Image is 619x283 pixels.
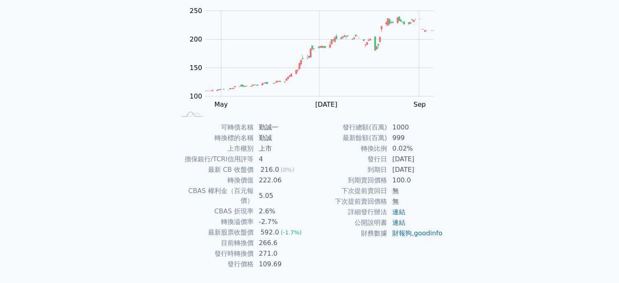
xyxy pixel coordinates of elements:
[176,143,254,154] td: 上市櫃別
[176,248,254,259] td: 發行時轉換價
[310,133,387,143] td: 最新餘額(百萬)
[190,64,202,72] tspan: 150
[176,238,254,248] td: 目前轉換價
[190,92,202,100] tspan: 100
[254,122,310,133] td: 勤誠一
[310,217,387,228] td: 公開說明書
[190,7,202,15] tspan: 250
[392,219,405,226] a: 連結
[176,217,254,227] td: 轉換溢價率
[254,154,310,165] td: 4
[254,133,310,143] td: 勤誠
[176,154,254,165] td: 擔保銀行/TCRI信用評等
[176,122,254,133] td: 可轉債名稱
[190,35,202,43] tspan: 200
[259,165,281,175] div: 216.0
[387,175,443,186] td: 100.0
[176,227,254,238] td: 最新股票收盤價
[214,101,227,108] tspan: May
[176,206,254,217] td: CBAS 折現率
[176,186,254,206] td: CBAS 權利金（百元報價）
[392,208,405,216] a: 連結
[310,186,387,196] td: 下次提前賣回日
[310,154,387,165] td: 發行日
[254,217,310,227] td: -2.7%
[254,143,310,154] td: 上市
[176,175,254,186] td: 轉換價值
[254,175,310,186] td: 222.06
[387,165,443,175] td: [DATE]
[387,196,443,207] td: 無
[259,228,281,237] div: 592.0
[254,238,310,248] td: 266.6
[414,229,442,237] a: goodinfo
[310,196,387,207] td: 下次提前賣回價格
[578,244,619,283] iframe: Chat Widget
[176,259,254,270] td: 發行價格
[387,154,443,165] td: [DATE]
[310,207,387,217] td: 詳細發行辦法
[281,229,302,236] span: (-1.7%)
[310,175,387,186] td: 到期賣回價格
[185,7,446,125] g: Chart
[254,206,310,217] td: 2.6%
[254,186,310,206] td: 5.05
[387,122,443,133] td: 1000
[310,165,387,175] td: 到期日
[281,167,294,173] span: (0%)
[310,122,387,133] td: 發行總額(百萬)
[387,228,443,239] td: ,
[254,259,310,270] td: 109.69
[254,248,310,259] td: 271.0
[387,143,443,154] td: 0.02%
[176,133,254,143] td: 轉換標的名稱
[387,133,443,143] td: 999
[205,17,433,91] g: Series
[315,101,337,108] tspan: [DATE]
[310,143,387,154] td: 轉換比例
[310,228,387,239] td: 財務數據
[392,229,412,237] a: 財報狗
[176,165,254,175] td: 最新 CB 收盤價
[387,186,443,196] td: 無
[413,101,426,108] tspan: Sep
